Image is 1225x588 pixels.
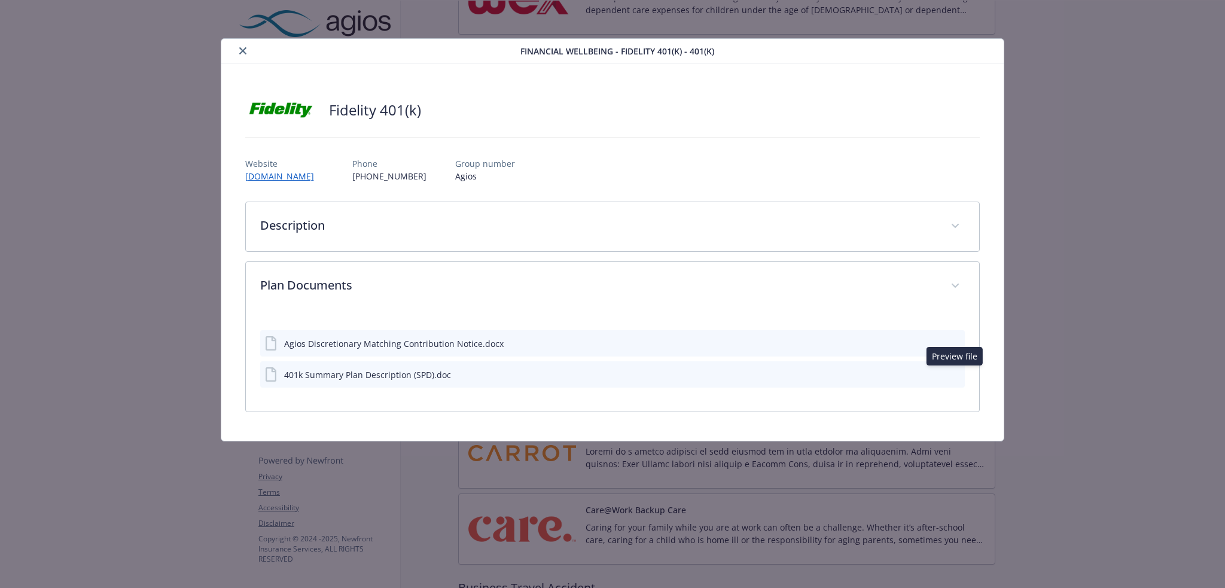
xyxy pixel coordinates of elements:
button: download file [928,368,937,381]
p: Plan Documents [260,276,937,294]
button: preview file [949,337,960,350]
p: Description [260,217,937,234]
div: Plan Documents [246,262,980,311]
h2: Fidelity 401(k) [329,100,421,120]
button: preview file [947,368,960,381]
p: Website [245,157,324,170]
p: Agios [455,170,515,182]
div: Agios Discretionary Matching Contribution Notice.docx [284,337,504,350]
p: Phone [352,157,426,170]
div: Plan Documents [246,311,980,412]
button: close [236,44,250,58]
span: Financial Wellbeing - Fidelity 401(k) - 401(k) [520,45,714,57]
div: 401k Summary Plan Description (SPD).doc [284,368,451,381]
p: [PHONE_NUMBER] [352,170,426,182]
img: Fidelity Investments [245,92,317,128]
div: Description [246,202,980,251]
a: [DOMAIN_NAME] [245,170,324,182]
p: Group number [455,157,515,170]
button: download file [930,337,940,350]
div: details for plan Financial Wellbeing - Fidelity 401(k) - 401(k) [123,38,1102,441]
div: Preview file [927,347,983,365]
